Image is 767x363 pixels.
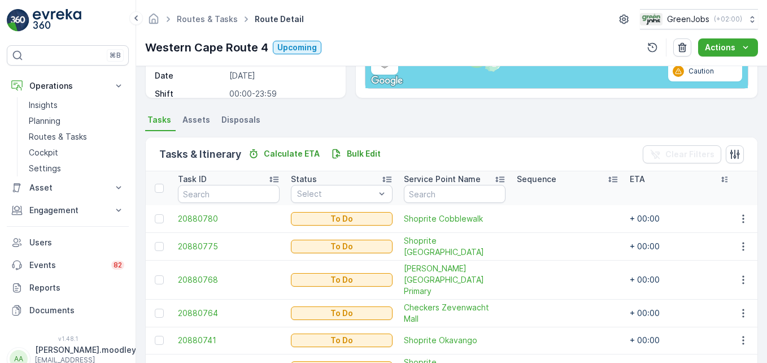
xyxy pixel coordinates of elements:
[7,335,129,342] span: v 1.48.1
[624,299,737,327] td: + 00:00
[29,282,124,293] p: Reports
[297,188,375,200] p: Select
[640,13,663,25] img: Green_Jobs_Logo.png
[368,74,406,88] img: Google
[291,306,393,320] button: To Do
[155,88,225,100] p: Shift
[517,174,556,185] p: Sequence
[35,344,136,356] p: [PERSON_NAME].moodley
[7,276,129,299] a: Reports
[155,309,164,318] div: Toggle Row Selected
[24,113,129,129] a: Planning
[7,299,129,322] a: Documents
[291,174,317,185] p: Status
[277,42,317,53] p: Upcoming
[330,308,353,319] p: To Do
[178,174,207,185] p: Task ID
[624,232,737,260] td: + 00:00
[178,185,280,203] input: Search
[159,146,241,162] p: Tasks & Itinerary
[404,213,505,224] a: Shoprite Cobblewalk
[155,70,225,81] p: Date
[624,260,737,299] td: + 00:00
[178,335,280,346] a: 20880741
[182,114,210,126] span: Assets
[665,149,714,160] p: Clear Filters
[404,235,505,258] a: Shoprite Midville
[24,161,129,176] a: Settings
[640,9,758,29] button: GreenJobs(+02:00)
[155,336,164,345] div: Toggle Row Selected
[347,148,381,159] p: Bulk Edit
[29,260,104,271] p: Events
[404,235,505,258] span: Shoprite [GEOGRAPHIC_DATA]
[24,97,129,113] a: Insights
[178,274,280,286] span: 20880768
[404,335,505,346] a: Shoprite Okavango
[404,174,481,185] p: Service Point Name
[145,39,268,56] p: Western Cape Route 4
[29,305,124,316] p: Documents
[29,205,106,216] p: Engagement
[29,163,61,174] p: Settings
[7,199,129,222] button: Engagement
[624,205,737,232] td: + 00:00
[330,335,353,346] p: To Do
[155,275,164,284] div: Toggle Row Selected
[291,273,393,287] button: To Do
[273,41,321,54] button: Upcoming
[155,242,164,251] div: Toggle Row Selected
[29,80,106,92] p: Operations
[147,17,160,27] a: Homepage
[291,240,393,253] button: To Do
[178,308,280,319] a: 20880764
[229,70,334,81] p: [DATE]
[229,88,334,100] p: 00:00-23:59
[667,14,709,25] p: GreenJobs
[7,176,129,199] button: Asset
[29,147,58,158] p: Cockpit
[264,148,320,159] p: Calculate ETA
[688,67,714,76] p: Caution
[29,237,124,248] p: Users
[24,129,129,145] a: Routes & Tasks
[404,302,505,325] a: Checkers Zevenwacht Mall
[110,51,121,60] p: ⌘B
[698,38,758,57] button: Actions
[630,174,645,185] p: ETA
[291,212,393,226] button: To Do
[252,14,306,25] span: Route Detail
[705,42,735,53] p: Actions
[643,145,721,163] button: Clear Filters
[24,145,129,161] a: Cockpit
[29,100,58,111] p: Insights
[155,214,164,223] div: Toggle Row Selected
[326,147,385,161] button: Bulk Edit
[330,213,353,224] p: To Do
[330,241,353,252] p: To Do
[177,14,238,24] a: Routes & Tasks
[29,115,60,127] p: Planning
[7,9,29,32] img: logo
[178,213,280,224] a: 20880780
[404,263,505,297] a: Curro Durbanville Primary
[114,261,122,270] p: 82
[330,274,353,286] p: To Do
[7,231,129,254] a: Users
[29,182,106,193] p: Asset
[7,254,129,276] a: Events82
[33,9,81,32] img: logo_light-DOdMpM7g.png
[624,327,737,354] td: + 00:00
[368,74,406,88] a: Open this area in Google Maps (opens a new window)
[221,114,260,126] span: Disposals
[404,263,505,297] span: [PERSON_NAME] [GEOGRAPHIC_DATA] Primary
[147,114,171,126] span: Tasks
[178,241,280,252] a: 20880775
